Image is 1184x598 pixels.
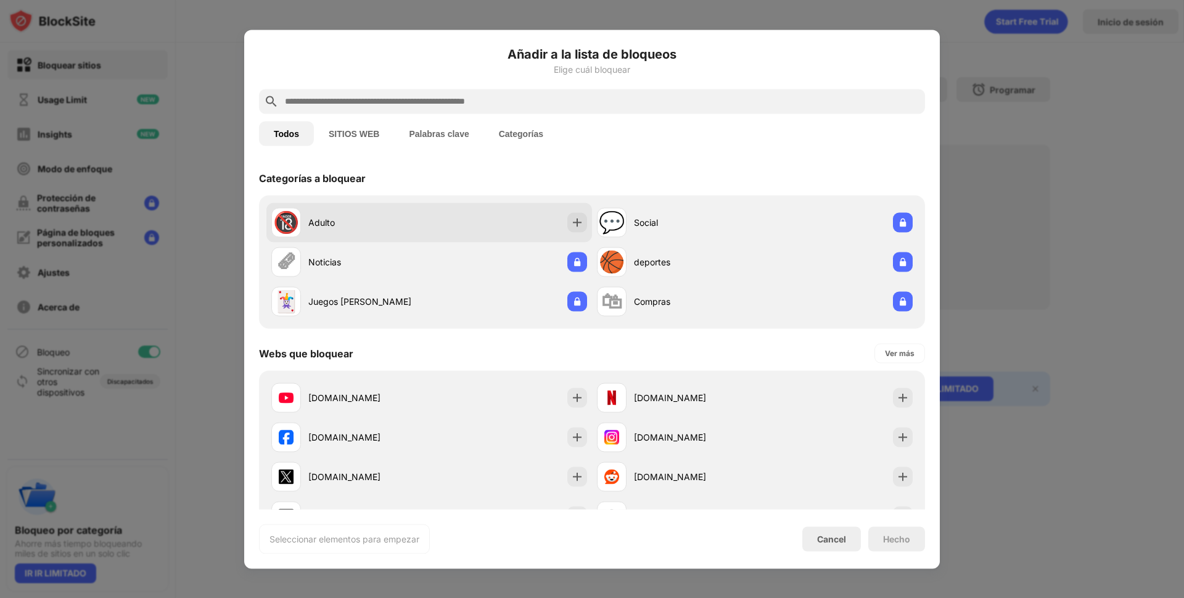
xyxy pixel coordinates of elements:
div: Social [634,216,755,229]
div: Categorías a bloquear [259,172,366,184]
img: search.svg [264,94,279,109]
img: favicons [604,390,619,405]
div: [DOMAIN_NAME] [634,470,755,483]
div: Ver más [885,347,915,359]
div: 💬 [599,210,625,235]
div: [DOMAIN_NAME] [308,391,429,404]
div: 🔞 [273,210,299,235]
div: deportes [634,255,755,268]
button: Todos [259,121,314,146]
div: 🛍 [601,289,622,314]
img: favicons [279,390,294,405]
div: [DOMAIN_NAME] [634,391,755,404]
img: favicons [604,469,619,484]
button: SITIOS WEB [314,121,394,146]
div: Adulto [308,216,429,229]
div: Hecho [883,534,910,544]
img: favicons [279,430,294,444]
button: Palabras clave [394,121,483,146]
div: Cancel [817,534,846,544]
div: 🃏 [273,289,299,314]
div: Juegos [PERSON_NAME] [308,295,429,308]
div: Compras [634,295,755,308]
div: 🗞 [276,249,297,275]
img: favicons [279,509,294,523]
div: Webs que bloquear [259,347,353,359]
button: Categorías [484,121,558,146]
div: Elige cuál bloquear [259,64,925,74]
h6: Añadir a la lista de bloqueos [259,44,925,63]
div: Noticias [308,255,429,268]
div: [DOMAIN_NAME] [308,431,429,444]
img: favicons [604,509,619,523]
img: favicons [604,430,619,444]
div: [DOMAIN_NAME] [308,470,429,483]
div: 🏀 [599,249,625,275]
img: favicons [279,469,294,484]
div: [DOMAIN_NAME] [634,431,755,444]
div: Seleccionar elementos para empezar [269,533,419,545]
